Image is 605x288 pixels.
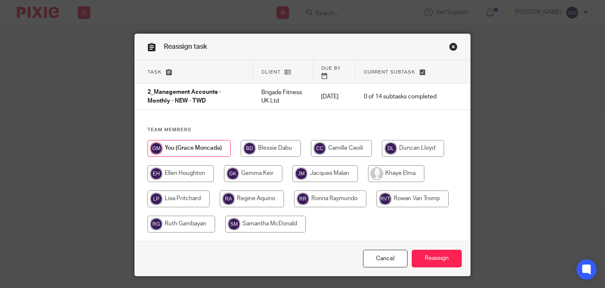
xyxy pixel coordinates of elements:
[412,250,462,268] input: Reassign
[147,90,221,104] span: 2_Management Accounts - Monthly - NEW - TWD
[364,70,416,74] span: Current subtask
[321,66,341,71] span: Due by
[449,42,458,54] a: Close this dialog window
[363,250,408,268] a: Close this dialog window
[147,70,162,74] span: Task
[355,84,445,110] td: 0 of 14 subtasks completed
[321,92,347,101] p: [DATE]
[261,88,304,106] p: Brigade Fitness UK Ltd
[164,43,207,50] span: Reassign task
[261,70,281,74] span: Client
[147,127,458,133] h4: Team members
